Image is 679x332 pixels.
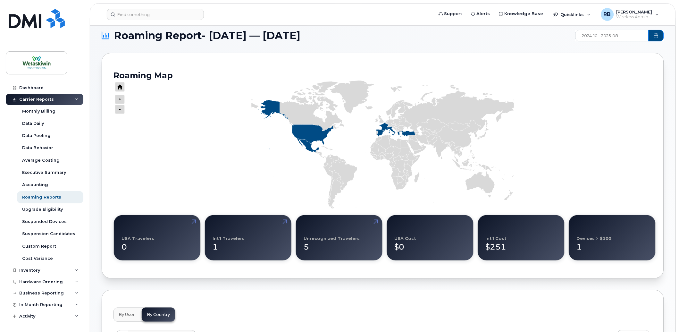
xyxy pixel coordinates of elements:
div: Unrecognized Travelers [304,236,360,241]
div: USA Travelers [122,236,154,241]
button: Choose Date [649,30,664,41]
div: 1 [577,236,648,253]
input: Find something... [107,9,204,20]
div: 1 [213,236,284,253]
g: Series [251,81,514,209]
div: $0 [395,236,466,253]
g: Press ENTER to zoom out [115,95,125,104]
span: Wireless Admin [616,14,652,20]
div: Int’l Travelers [213,236,245,241]
div: USA Cost [395,236,416,241]
g: Press ENTER to zoom in [115,105,125,114]
div: Quicklinks [549,8,595,21]
div: $251 [486,236,557,253]
div: 5 [304,236,375,253]
div: Int'l Cost [486,236,507,241]
h2: Roaming Map [113,71,652,80]
span: By User [119,312,135,317]
div: Richard Bennett [597,8,664,21]
div: 0 [122,236,193,253]
div: Devices > $100 [577,236,612,241]
span: Roaming Report- [DATE] — [DATE] [114,31,300,40]
g: Chart [113,77,652,209]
